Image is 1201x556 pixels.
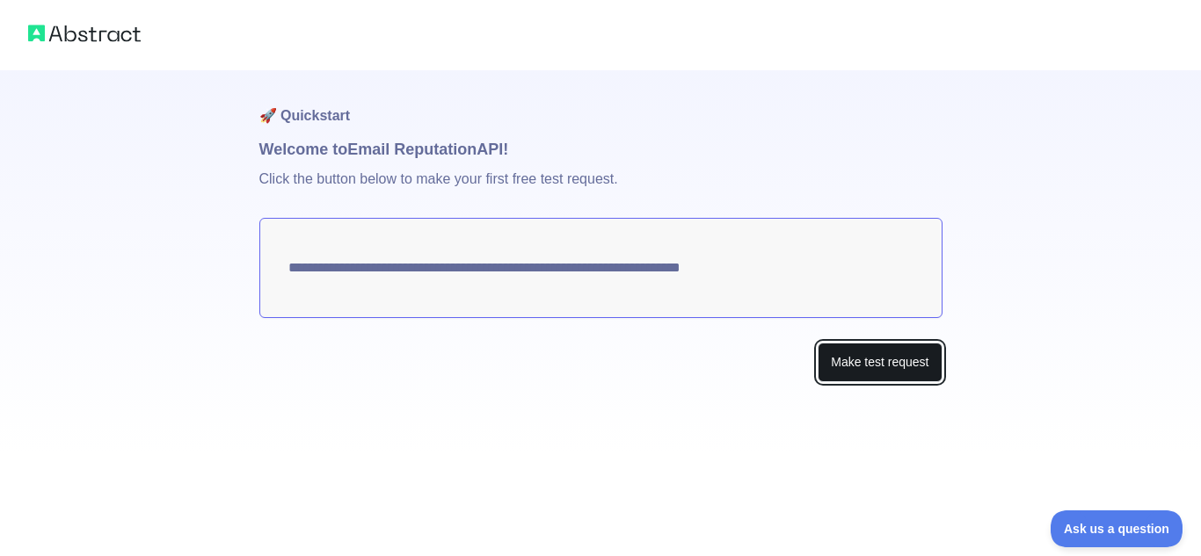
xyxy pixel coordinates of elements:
[259,162,943,218] p: Click the button below to make your first free test request.
[1051,510,1183,547] iframe: Toggle Customer Support
[259,137,943,162] h1: Welcome to Email Reputation API!
[259,70,943,137] h1: 🚀 Quickstart
[818,343,942,382] button: Make test request
[28,21,141,46] img: Abstract logo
